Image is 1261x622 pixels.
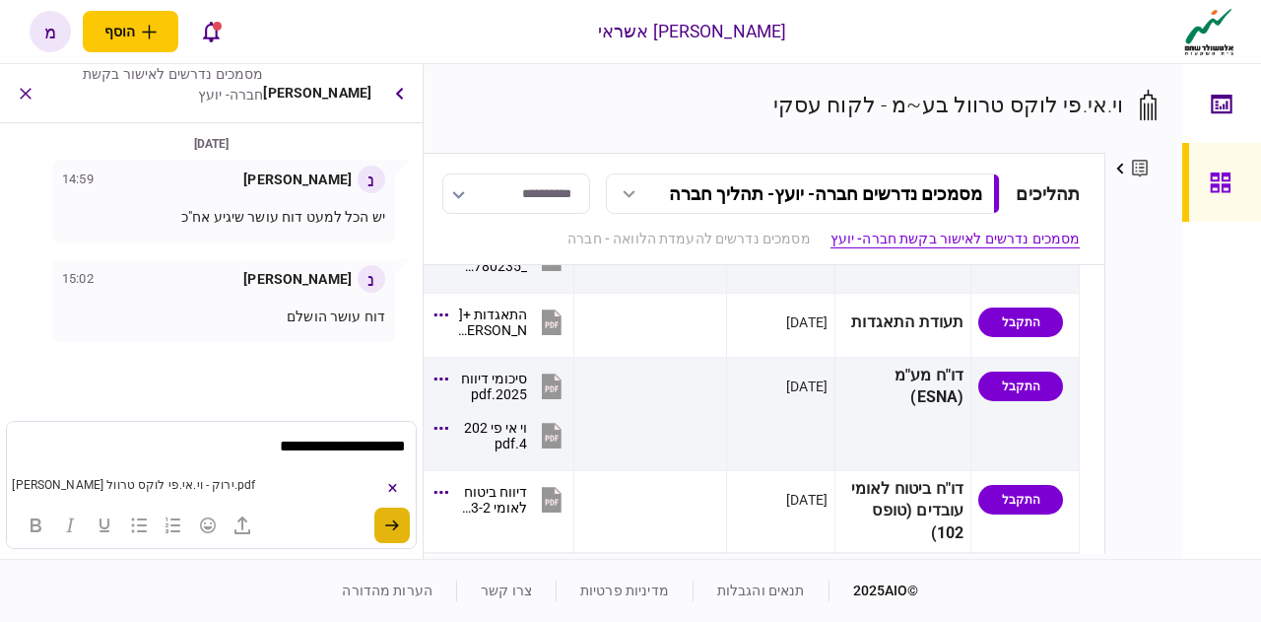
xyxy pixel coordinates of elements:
[669,183,982,204] div: מסמכים נדרשים חברה- יועץ - תהליך חברה
[842,301,963,345] div: תעודת התאגדות
[62,170,94,189] div: 14:59
[978,485,1063,515] div: התקבל
[786,490,828,510] div: [DATE]
[598,19,787,44] div: [PERSON_NAME] אשראי
[53,512,87,539] button: Italic
[438,414,566,458] button: וי אי פי 2024.pdf
[358,166,385,193] div: נ
[580,583,669,598] a: מדיניות פרטיות
[842,478,963,546] div: דו"ח ביטוח לאומי עובדים (טופס 102)
[62,207,385,228] p: יש הכל למעט דוח עושר שיגיע אח"כ
[1016,180,1080,207] div: תהליכים
[62,307,385,327] p: דוח עושר הושלם
[458,484,527,516] div: דיווח ביטוח לאומי 23-25.pdf
[978,372,1063,401] div: התקבל
[773,89,1124,121] div: וי.אי.פי לוקס טרוול בע~מ - לקוח עסקי
[157,512,190,539] button: Numbered list
[830,229,1081,249] a: מסמכים נדרשים לאישור בקשת חברה- יועץ
[438,301,566,345] button: התאגדות +מושה חתימה.pdf
[786,377,828,396] div: [DATE]
[458,371,527,402] div: סיכומי דיווח 2025.pdf
[438,365,566,409] button: סיכומי דיווח 2025.pdf
[829,581,919,601] div: © 2025 AIO
[55,64,263,105] div: מסמכים נדרשים לאישור בקשת חברה- יועץ
[458,307,527,338] div: התאגדות +מושה חתימה.pdf
[458,420,527,451] div: וי אי פי 2024.pdf
[567,229,810,249] a: מסמכים נדרשים להעמדת הלוואה - חברה
[30,11,71,52] button: מ
[842,365,963,410] div: דו"ח מע"מ (ESNA)
[83,11,178,52] button: פתח תפריט להוספת לקוח
[19,512,52,539] button: Bold
[88,512,121,539] button: Underline
[8,133,415,155] div: [DATE]
[62,269,94,289] div: 15:02
[717,583,805,598] a: תנאים והגבלות
[122,512,156,539] button: Bullet list
[342,583,432,598] a: הערות מהדורה
[978,308,1063,337] div: התקבל
[786,312,828,332] div: [DATE]
[438,478,566,522] button: דיווח ביטוח לאומי 23-25.pdf
[606,173,1000,214] button: מסמכים נדרשים חברה- יועץ- תהליך חברה
[191,512,225,539] button: Emojis
[243,170,352,190] div: [PERSON_NAME]
[243,269,352,290] div: [PERSON_NAME]
[7,473,354,497] div: [PERSON_NAME] ירוק - וי.אי.פי לוקס טרוול.pdf
[1180,7,1238,56] img: client company logo
[7,422,415,473] iframe: Rich Text Area
[263,64,371,122] div: [PERSON_NAME]
[358,265,385,293] div: נ
[190,11,232,52] button: פתח רשימת התראות
[481,583,532,598] a: צרו קשר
